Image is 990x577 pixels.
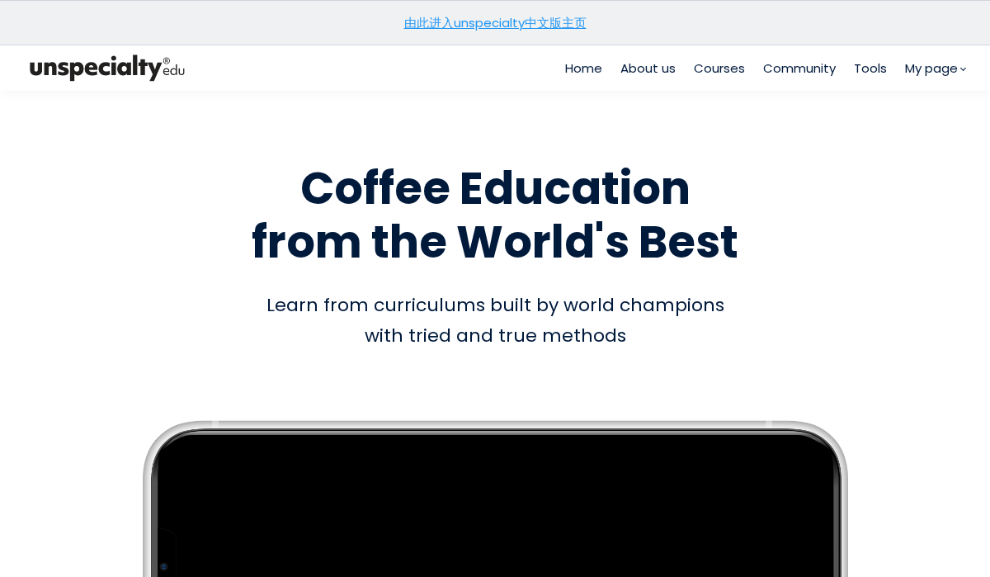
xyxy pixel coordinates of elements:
a: Courses [694,59,745,78]
a: Home [565,59,602,78]
div: Learn from curriculums built by world champions with tried and true methods [25,290,965,352]
span: My page [905,59,958,78]
h1: Coffee Education from the World's Best [25,162,965,269]
a: About us [620,59,676,78]
a: Tools [854,59,887,78]
a: 由此进入unspecialty中文版主页 [404,14,587,31]
img: bc390a18feecddb333977e298b3a00a1.png [25,51,190,85]
a: My page [905,59,965,78]
a: Community [763,59,836,78]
